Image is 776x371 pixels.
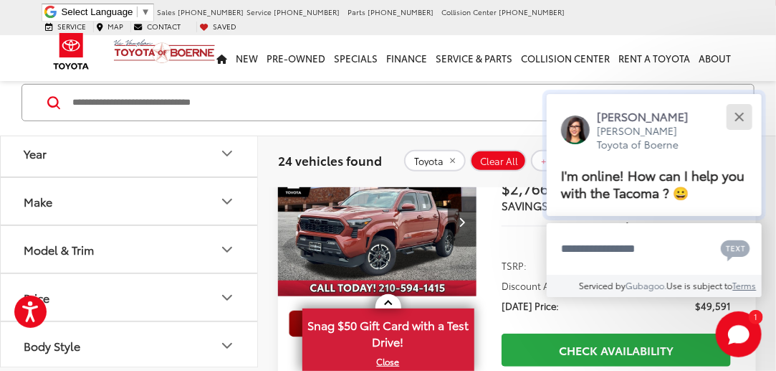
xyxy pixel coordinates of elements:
[274,6,340,17] span: [PHONE_NUMBER]
[541,155,553,166] span: + 1
[547,94,762,297] div: Close[PERSON_NAME][PERSON_NAME] Toyota of BoerneI'm online! How can I help you with the Tacoma ? ...
[716,311,762,357] svg: Start Chat
[695,35,736,81] a: About
[597,108,703,124] p: [PERSON_NAME]
[24,243,94,256] div: Model & Trim
[441,6,497,17] span: Collision Center
[547,223,762,275] textarea: Type your message
[219,241,236,258] div: Model & Trim
[502,258,527,273] span: TSRP:
[277,146,478,297] img: 2025 Toyota Tacoma i-FORCE MAX TRD Sport i-FORCE MAX
[561,165,744,202] span: I'm online! How can I help you with the Tacoma ? 😀
[213,35,232,81] a: Home
[137,6,138,17] span: ​
[597,124,703,152] p: [PERSON_NAME] Toyota of Boerne
[148,21,181,32] span: Contact
[232,35,263,81] a: New
[502,299,559,313] span: [DATE] Price:
[289,311,466,337] img: full motion video
[62,6,133,17] span: Select Language
[62,6,150,17] a: Select Language​
[626,279,667,291] a: Gubagoo.
[157,6,176,17] span: Sales
[721,238,750,261] svg: Text
[1,226,259,273] button: Model & TrimModel & Trim
[1,178,259,225] button: MakeMake
[695,299,731,313] span: $49,591
[664,85,729,121] button: Search
[246,6,272,17] span: Service
[414,155,444,166] span: Toyota
[754,314,757,320] span: 1
[219,289,236,306] div: Price
[219,193,236,210] div: Make
[304,310,473,354] span: Snag $50 Gift Card with a Test Drive!
[348,6,365,17] span: Parts
[277,146,478,296] a: 2025 Toyota Tacoma i-FORCE MAX TRD Sport i-FORCE MAX2025 Toyota Tacoma i-FORCE MAX TRD Sport i-FO...
[667,279,733,291] span: Use is subject to
[214,21,237,32] span: Saved
[141,6,150,17] span: ▼
[470,150,527,172] button: Clear All
[108,21,124,32] span: Map
[499,6,565,17] span: [PHONE_NUMBER]
[432,35,517,81] a: Service & Parts: Opens in a new tab
[517,35,615,81] a: Collision Center
[71,85,664,120] input: Search by Make, Model, or Keyword
[263,35,330,81] a: Pre-Owned
[58,21,87,32] span: Service
[24,146,47,160] div: Year
[368,6,433,17] span: [PHONE_NUMBER]
[113,39,216,64] img: Vic Vaughan Toyota of Boerne
[383,35,432,81] a: Finance
[724,101,755,132] button: Close
[733,279,757,291] a: Terms
[219,337,236,354] div: Body Style
[502,278,582,293] span: Discount Amount:
[93,22,128,32] a: Map
[219,145,236,162] div: Year
[717,233,755,265] button: Chat with SMS
[178,6,244,17] span: [PHONE_NUMBER]
[615,35,695,81] a: Rent a Toyota
[24,194,52,208] div: Make
[502,177,616,199] span: $2,766
[196,22,241,32] a: My Saved Vehicles
[480,155,518,166] span: Clear All
[42,22,90,32] a: Service
[24,291,49,304] div: Price
[24,339,80,352] div: Body Style
[404,150,466,172] button: remove Toyota
[502,197,548,213] span: SAVINGS
[1,322,259,369] button: Body StyleBody Style
[130,22,185,32] a: Contact
[277,146,478,296] div: 2025 Toyota Tacoma i-FORCE MAX TRD Sport i-FORCE MAX 0
[531,150,562,172] button: + 1
[330,35,383,81] a: Specials
[716,311,762,357] button: Toggle Chat Window
[580,279,626,291] span: Serviced by
[1,130,259,177] button: YearYear
[278,151,382,169] span: 24 vehicles found
[502,334,731,366] a: Check Availability
[44,28,98,75] img: Toyota
[448,197,476,247] button: Next image
[1,274,259,321] button: PricePrice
